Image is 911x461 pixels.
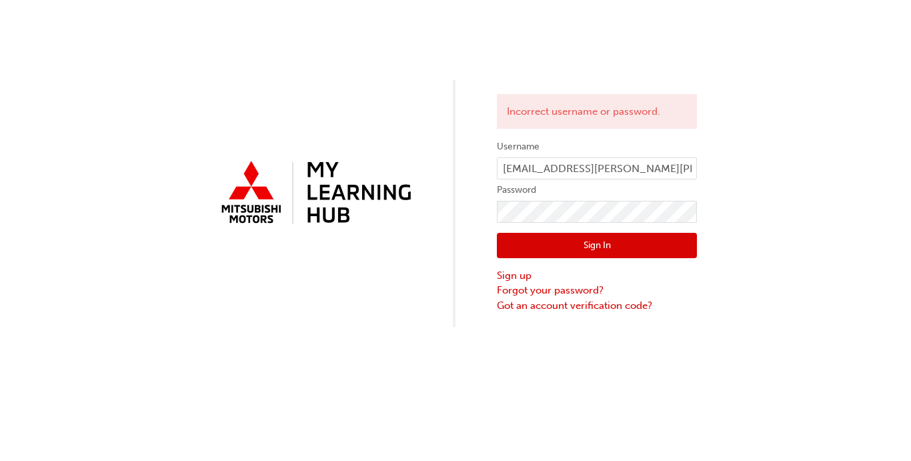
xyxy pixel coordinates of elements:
[214,155,414,232] img: mmal
[497,298,697,314] a: Got an account verification code?
[497,283,697,298] a: Forgot your password?
[497,139,697,155] label: Username
[497,233,697,258] button: Sign In
[497,157,697,180] input: Username
[497,182,697,198] label: Password
[497,94,697,129] div: Incorrect username or password.
[497,268,697,284] a: Sign up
